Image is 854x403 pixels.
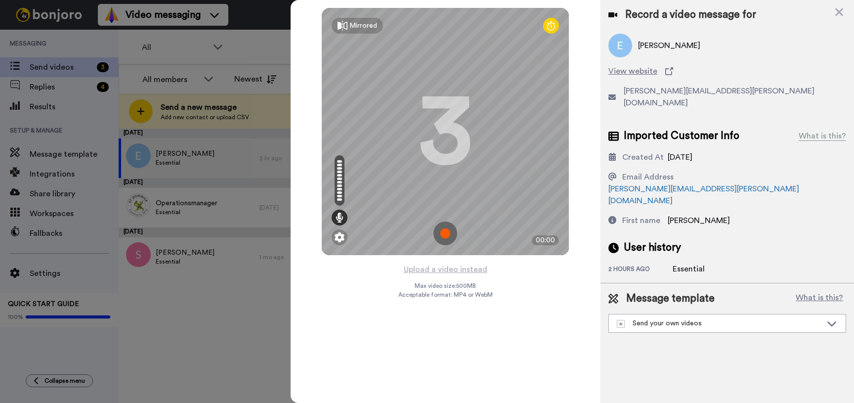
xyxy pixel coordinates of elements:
span: Imported Customer Info [624,129,739,143]
span: [PERSON_NAME][EMAIL_ADDRESS][PERSON_NAME][DOMAIN_NAME] [624,85,846,109]
div: First name [622,215,660,226]
a: [PERSON_NAME][EMAIL_ADDRESS][PERSON_NAME][DOMAIN_NAME] [608,185,799,205]
div: Essential [673,263,722,275]
span: Acceptable format: MP4 or WebM [398,291,493,299]
div: 2 hours ago [608,265,673,275]
span: View website [608,65,657,77]
button: Upload a video instead [401,263,490,276]
a: View website [608,65,846,77]
span: User history [624,240,681,255]
div: What is this? [799,130,846,142]
div: Created At [622,151,664,163]
div: Email Address [622,171,674,183]
span: Max video size: 500 MB [415,282,476,290]
div: Send your own videos [617,318,822,328]
img: demo-template.svg [617,320,625,328]
span: Message template [626,291,715,306]
button: What is this? [793,291,846,306]
img: ic_record_start.svg [433,222,457,245]
span: [PERSON_NAME] [668,217,730,224]
span: [DATE] [668,153,692,161]
img: ic_gear.svg [335,232,344,242]
div: 00:00 [532,235,559,245]
div: 3 [418,94,472,169]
